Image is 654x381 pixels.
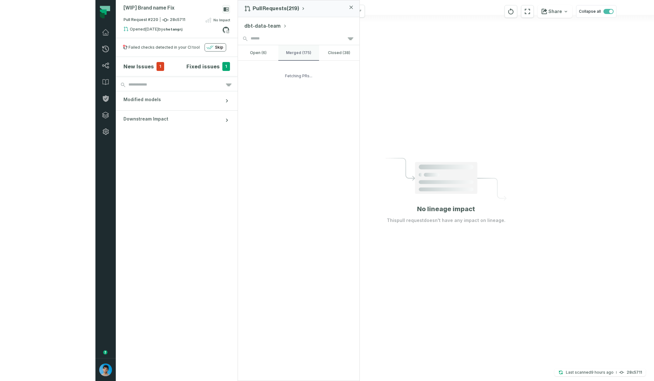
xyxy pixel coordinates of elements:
button: merged (175) [278,45,319,60]
strong: chetangrj [163,27,182,31]
span: 1 [157,62,164,71]
button: Pull Requests(219) [244,5,306,12]
a: Lineage [95,57,116,74]
h4: New Issues [123,63,154,70]
div: Failed checks detected in your CI tool [129,45,200,50]
p: Last scanned [566,369,614,376]
span: Pull Request #220 28c5711 [123,17,185,23]
relative-time: Aug 22, 2025, 9:01 PM GMT+3 [145,27,158,31]
p: This pull request doesn't have any impact on lineage. [387,217,505,224]
a: Settings [95,123,116,140]
button: Collapse all [576,5,616,18]
span: 1 [222,62,230,71]
button: dbt-data-team [244,22,287,30]
button: New Issues1Fixed issues1 [123,62,230,71]
a: Data Catalog [95,74,116,90]
a: Pull Requests [95,41,116,57]
div: [WIP] Brand name Fix [123,5,175,11]
h1: No lineage impact [417,204,475,213]
button: Last scanned[DATE] 7:12:34 AM28c5711 [554,369,646,376]
h4: 28c5711 [627,371,642,374]
a: Dashboard [95,24,116,41]
button: open (6) [238,45,278,60]
img: avatar of Omri Ildis [99,364,112,376]
button: avatar of Omri Ildis [95,358,116,381]
a: Integrations [95,107,116,123]
span: Downstream Impact [123,116,168,122]
button: Downstream Impact [116,111,238,130]
div: Tooltip anchor [102,350,108,355]
span: No Impact [213,17,230,23]
a: Policies [95,90,116,107]
h4: Fixed issues [186,63,220,70]
button: Modified models [116,91,238,110]
a: View on github [222,26,230,34]
div: Opened by [123,26,222,34]
span: Skip [215,45,223,50]
button: Share [538,5,572,18]
span: Modified models [123,96,161,103]
button: closed (38) [319,45,359,60]
div: Fetching PRs... [238,61,359,91]
relative-time: Aug 25, 2025, 7:12 AM GMT+3 [591,370,614,375]
button: Skip [205,43,226,52]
